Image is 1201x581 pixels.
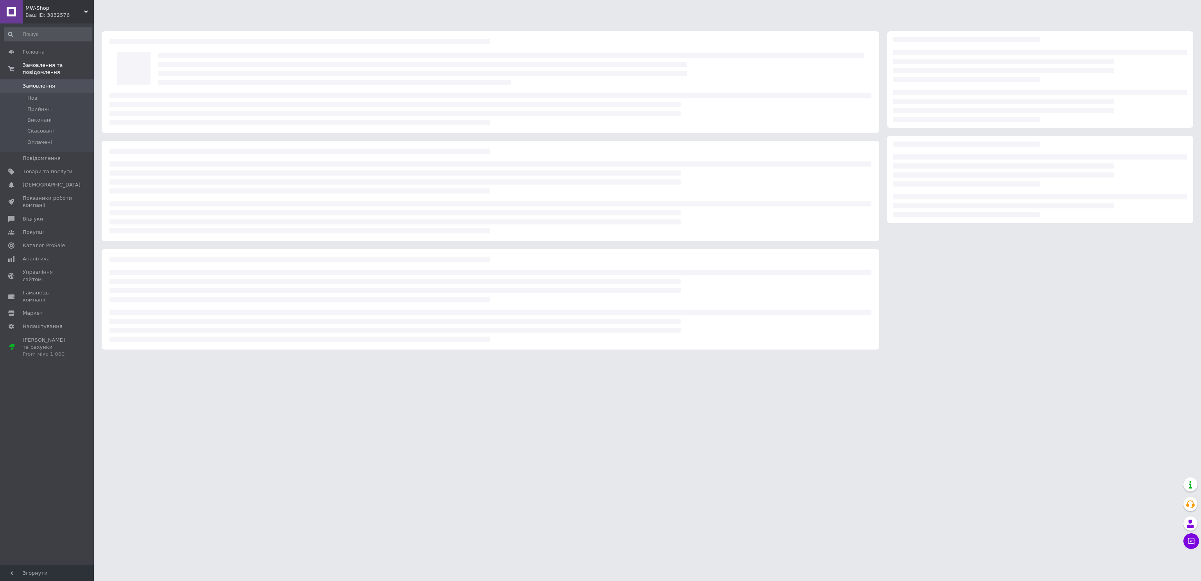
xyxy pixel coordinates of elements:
span: Гаманець компанії [23,289,72,303]
span: Товари та послуги [23,168,72,175]
span: Показники роботи компанії [23,195,72,209]
span: Виконані [27,117,52,124]
button: Чат з покупцем [1183,533,1199,549]
span: Скасовані [27,127,54,134]
div: Prom мікс 1 000 [23,351,72,358]
span: Замовлення та повідомлення [23,62,94,76]
span: Каталог ProSale [23,242,65,249]
span: Управління сайтом [23,269,72,283]
span: Аналітика [23,255,50,262]
span: Замовлення [23,82,55,90]
span: Відгуки [23,215,43,222]
span: Прийняті [27,106,52,113]
span: [PERSON_NAME] та рахунки [23,337,72,358]
span: Повідомлення [23,155,61,162]
span: Головна [23,48,45,56]
span: Маркет [23,310,43,317]
span: [DEMOGRAPHIC_DATA] [23,181,81,188]
span: Оплачені [27,139,52,146]
span: MW-Shop [25,5,84,12]
div: Ваш ID: 3832576 [25,12,94,19]
span: Покупці [23,229,44,236]
span: Нові [27,95,39,102]
span: Налаштування [23,323,63,330]
input: Пошук [4,27,92,41]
